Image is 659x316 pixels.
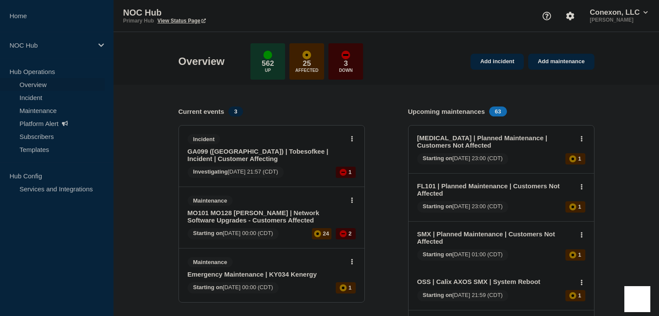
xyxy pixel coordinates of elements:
[417,182,574,197] a: FL101 | Planned Maintenance | Customers Not Affected
[417,278,574,285] a: OSS | Calix AXOS SMX | System Reboot
[569,203,576,210] div: affected
[295,68,318,73] p: Affected
[417,290,509,301] span: [DATE] 21:59 (CDT)
[340,284,347,291] div: affected
[348,230,351,237] p: 2
[188,196,233,206] span: Maintenance
[123,18,154,24] p: Primary Hub
[528,54,594,70] a: Add maintenance
[179,55,225,68] h1: Overview
[578,252,581,258] p: 1
[423,155,453,161] span: Starting on
[262,59,274,68] p: 562
[417,249,509,261] span: [DATE] 01:00 (CDT)
[569,155,576,162] div: affected
[188,167,284,178] span: [DATE] 21:57 (CDT)
[340,230,347,237] div: down
[423,292,453,298] span: Starting on
[578,292,581,299] p: 1
[538,7,556,25] button: Support
[569,252,576,258] div: affected
[323,230,329,237] p: 24
[578,155,581,162] p: 1
[123,8,296,18] p: NOC Hub
[193,168,228,175] span: Investigating
[10,42,93,49] p: NOC Hub
[339,68,353,73] p: Down
[303,59,311,68] p: 25
[417,201,509,213] span: [DATE] 23:00 (CDT)
[624,286,650,312] iframe: Help Scout Beacon - Open
[578,203,581,210] p: 1
[193,230,223,236] span: Starting on
[263,51,272,59] div: up
[179,108,224,115] h4: Current events
[348,169,351,175] p: 1
[188,148,344,162] a: GA099 ([GEOGRAPHIC_DATA]) | Tobesofkee | Incident | Customer Affecting
[471,54,524,70] a: Add incident
[423,251,453,258] span: Starting on
[228,106,243,116] span: 3
[302,51,311,59] div: affected
[408,108,485,115] h4: Upcoming maintenances
[417,153,509,164] span: [DATE] 23:00 (CDT)
[489,106,506,116] span: 63
[188,257,233,267] span: Maintenance
[314,230,321,237] div: affected
[348,284,351,291] p: 1
[157,18,205,24] a: View Status Page
[188,134,221,144] span: Incident
[588,17,649,23] p: [PERSON_NAME]
[344,59,348,68] p: 3
[417,134,574,149] a: [MEDICAL_DATA] | Planned Maintenance | Customers Not Affected
[188,282,279,293] span: [DATE] 00:00 (CDT)
[561,7,579,25] button: Account settings
[188,271,344,278] a: Emergency Maintenance | KY034 Kenergy
[188,209,344,224] a: MO101 MO128 [PERSON_NAME] | Network Software Upgrades - Customers Affected
[423,203,453,210] span: Starting on
[193,284,223,290] span: Starting on
[341,51,350,59] div: down
[588,8,649,17] button: Conexon, LLC
[188,228,279,239] span: [DATE] 00:00 (CDT)
[340,169,347,176] div: down
[417,230,574,245] a: SMX | Planned Maintenance | Customers Not Affected
[265,68,271,73] p: Up
[569,292,576,299] div: affected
